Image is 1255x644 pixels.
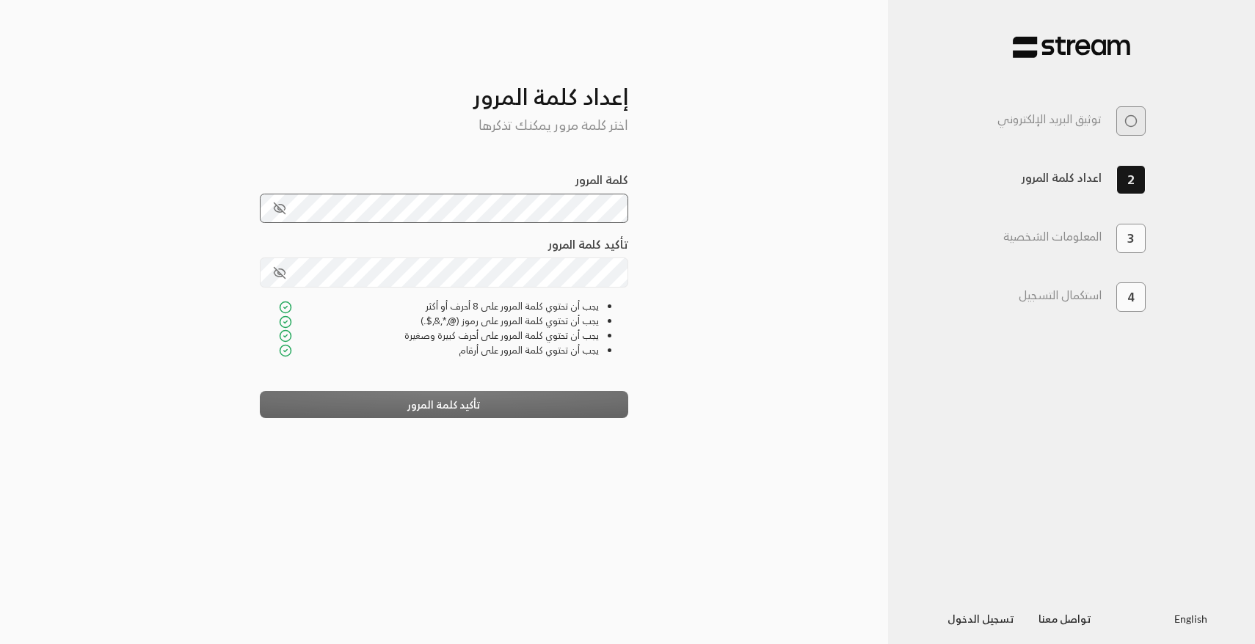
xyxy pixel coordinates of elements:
button: تسجيل الدخول [936,604,1027,632]
a: English [1174,604,1207,632]
h5: اختر كلمة مرور يمكنك تذكرها [260,117,629,133]
span: 4 [1127,288,1135,306]
a: تسجيل الدخول [936,610,1027,628]
div: يجب أن تحتوي كلمة المرور على 8 أحرف أو أكثر [279,299,600,314]
h3: المعلومات الشخصية [1003,230,1102,244]
h3: توثيق البريد الإلكتروني [997,112,1102,126]
h3: إعداد كلمة المرور [260,59,629,110]
button: toggle password visibility [267,196,292,221]
a: تواصل معنا [1027,610,1104,628]
span: 3 [1127,230,1135,247]
img: Stream Pay [1013,36,1130,59]
div: يجب أن تحتوي كلمة المرور على أرقام [279,343,600,357]
label: تأكيد كلمة المرور [548,235,628,253]
div: يجب أن تحتوي كلمة المرور على أحرف كبيرة وصغيرة [279,329,600,343]
h3: استكمال التسجيل [1019,288,1102,302]
h3: اعداد كلمة المرور [1022,171,1102,185]
div: يجب أن تحتوي كلمة المرور على رموز (@,*,&,$..) [279,314,600,329]
button: تواصل معنا [1027,604,1104,632]
label: كلمة المرور [575,171,628,189]
span: 2 [1127,170,1135,189]
button: toggle password visibility [267,260,292,285]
